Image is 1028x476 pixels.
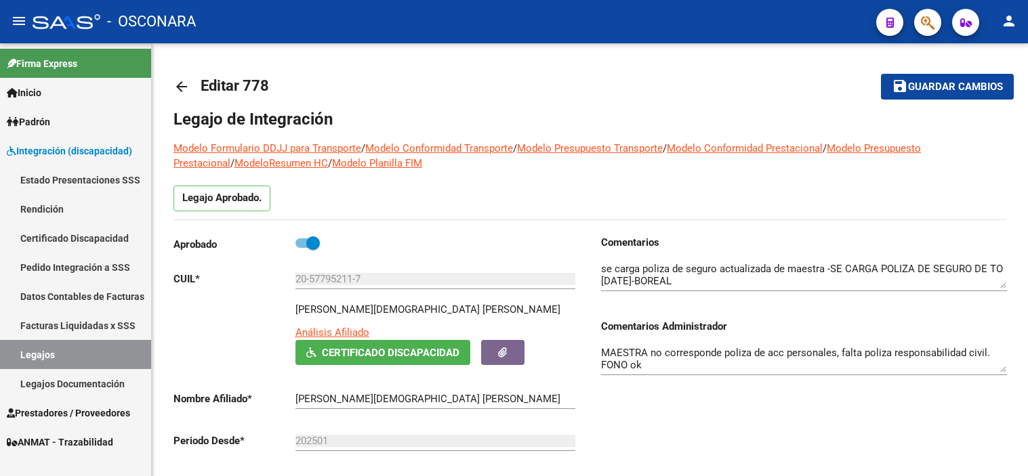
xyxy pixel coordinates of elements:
[908,81,1003,93] span: Guardar cambios
[667,142,823,154] a: Modelo Conformidad Prestacional
[295,302,560,317] p: [PERSON_NAME][DEMOGRAPHIC_DATA] [PERSON_NAME]
[11,13,27,29] mat-icon: menu
[295,326,369,339] span: Análisis Afiliado
[173,79,190,95] mat-icon: arrow_back
[173,108,1006,130] h1: Legajo de Integración
[7,85,41,100] span: Inicio
[107,7,196,37] span: - OSCONARA
[7,435,113,450] span: ANMAT - Trazabilidad
[892,78,908,94] mat-icon: save
[365,142,513,154] a: Modelo Conformidad Transporte
[7,56,77,71] span: Firma Express
[173,142,361,154] a: Modelo Formulario DDJJ para Transporte
[601,319,1007,334] h3: Comentarios Administrador
[295,340,470,365] button: Certificado Discapacidad
[982,430,1014,462] iframe: Intercom live chat
[601,235,1007,250] h3: Comentarios
[173,237,295,252] p: Aprobado
[517,142,663,154] a: Modelo Presupuesto Transporte
[173,391,295,406] p: Nombre Afiliado
[7,144,132,158] span: Integración (discapacidad)
[332,157,422,169] a: Modelo Planilla FIM
[322,347,459,359] span: Certificado Discapacidad
[7,114,50,129] span: Padrón
[7,406,130,420] span: Prestadores / Proveedores
[201,77,269,94] span: Editar 778
[173,186,270,211] p: Legajo Aprobado.
[173,433,295,448] p: Periodo Desde
[881,74,1014,99] button: Guardar cambios
[1001,13,1017,29] mat-icon: person
[173,272,295,286] p: CUIL
[234,157,328,169] a: ModeloResumen HC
